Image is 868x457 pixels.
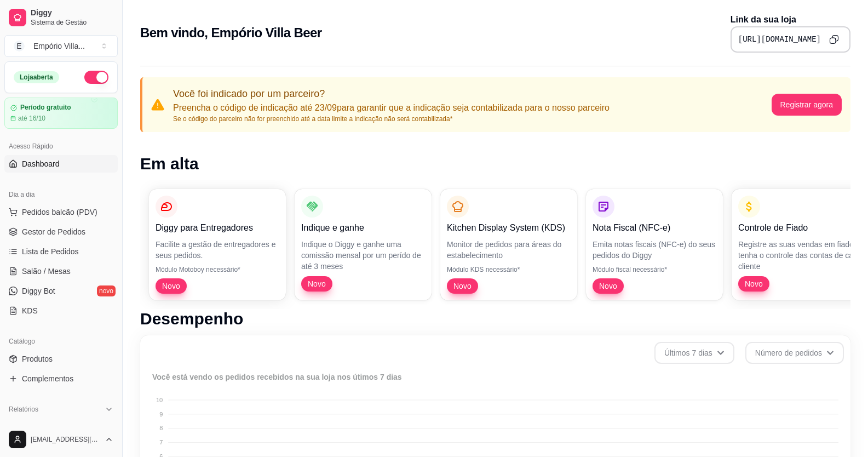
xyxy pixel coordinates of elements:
div: Empório Villa ... [33,41,85,52]
span: Pedidos balcão (PDV) [22,207,97,218]
a: Complementos [4,370,118,387]
a: KDS [4,302,118,319]
p: Preencha o código de indicação até 23/09 para garantir que a indicação seja contabilizada para o ... [173,101,610,115]
a: Gestor de Pedidos [4,223,118,241]
div: Catálogo [4,333,118,350]
h1: Em alta [140,154,850,174]
span: Diggy Bot [22,285,55,296]
a: DiggySistema de Gestão [4,4,118,31]
button: Pedidos balcão (PDV) [4,203,118,221]
p: Diggy para Entregadores [156,221,279,235]
p: Monitor de pedidos para áreas do estabelecimento [447,239,571,261]
tspan: 7 [159,439,163,445]
div: Acesso Rápido [4,138,118,155]
p: Se o código do parceiro não for preenchido até a data limite a indicação não será contabilizada* [173,115,610,123]
span: Relatórios de vendas [22,421,94,432]
tspan: 10 [156,397,163,403]
span: KDS [22,305,38,316]
p: Link da sua loja [731,13,850,26]
button: Indique e ganheIndique o Diggy e ganhe uma comissão mensal por um perído de até 3 mesesNovo [295,189,432,300]
button: [EMAIL_ADDRESS][DOMAIN_NAME] [4,426,118,453]
tspan: 8 [159,425,163,431]
button: Alterar Status [84,71,108,84]
span: Novo [740,278,767,289]
a: Lista de Pedidos [4,243,118,260]
p: Indique e ganhe [301,221,425,235]
a: Salão / Mesas [4,262,118,280]
span: Novo [595,281,622,292]
p: Registre as suas vendas em fiado e tenha o controle das contas de cada cliente [738,239,862,272]
span: Sistema de Gestão [31,18,113,27]
button: Kitchen Display System (KDS)Monitor de pedidos para áreas do estabelecimentoMódulo KDS necessário... [440,189,577,300]
h1: Desempenho [140,309,850,329]
article: Período gratuito [20,104,71,112]
span: Lista de Pedidos [22,246,79,257]
span: Diggy [31,8,113,18]
span: Novo [449,281,476,292]
p: Emita notas fiscais (NFC-e) do seus pedidos do Diggy [593,239,716,261]
button: Nota Fiscal (NFC-e)Emita notas fiscais (NFC-e) do seus pedidos do DiggyMódulo fiscal necessário*Novo [586,189,723,300]
a: Relatórios de vendas [4,418,118,436]
div: Dia a dia [4,186,118,203]
span: Salão / Mesas [22,266,71,277]
p: Você foi indicado por um parceiro? [173,86,610,101]
p: Facilite a gestão de entregadores e seus pedidos. [156,239,279,261]
p: Módulo KDS necessário* [447,265,571,274]
span: Dashboard [22,158,60,169]
span: Relatórios [9,405,38,414]
button: Select a team [4,35,118,57]
p: Módulo Motoboy necessário* [156,265,279,274]
div: Loja aberta [14,71,59,83]
button: Número de pedidos [745,342,844,364]
tspan: 9 [159,411,163,418]
p: Kitchen Display System (KDS) [447,221,571,235]
button: Copy to clipboard [825,31,843,48]
p: Nota Fiscal (NFC-e) [593,221,716,235]
p: Módulo fiscal necessário* [593,265,716,274]
pre: [URL][DOMAIN_NAME] [738,34,821,45]
span: [EMAIL_ADDRESS][DOMAIN_NAME] [31,435,100,444]
p: Controle de Fiado [738,221,862,235]
button: Diggy para EntregadoresFacilite a gestão de entregadores e seus pedidos.Módulo Motoboy necessário... [149,189,286,300]
span: Gestor de Pedidos [22,226,85,237]
button: Últimos 7 dias [654,342,734,364]
span: Complementos [22,373,73,384]
a: Dashboard [4,155,118,173]
a: Período gratuitoaté 16/10 [4,98,118,129]
button: Registrar agora [772,94,842,116]
a: Produtos [4,350,118,368]
span: Novo [303,278,330,289]
article: até 16/10 [18,114,45,123]
a: Diggy Botnovo [4,282,118,300]
p: Indique o Diggy e ganhe uma comissão mensal por um perído de até 3 meses [301,239,425,272]
span: E [14,41,25,52]
span: Novo [158,281,185,292]
text: Você está vendo os pedidos recebidos na sua loja nos útimos 7 dias [152,373,402,381]
span: Produtos [22,353,53,364]
h2: Bem vindo, Empório Villa Beer [140,24,322,42]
